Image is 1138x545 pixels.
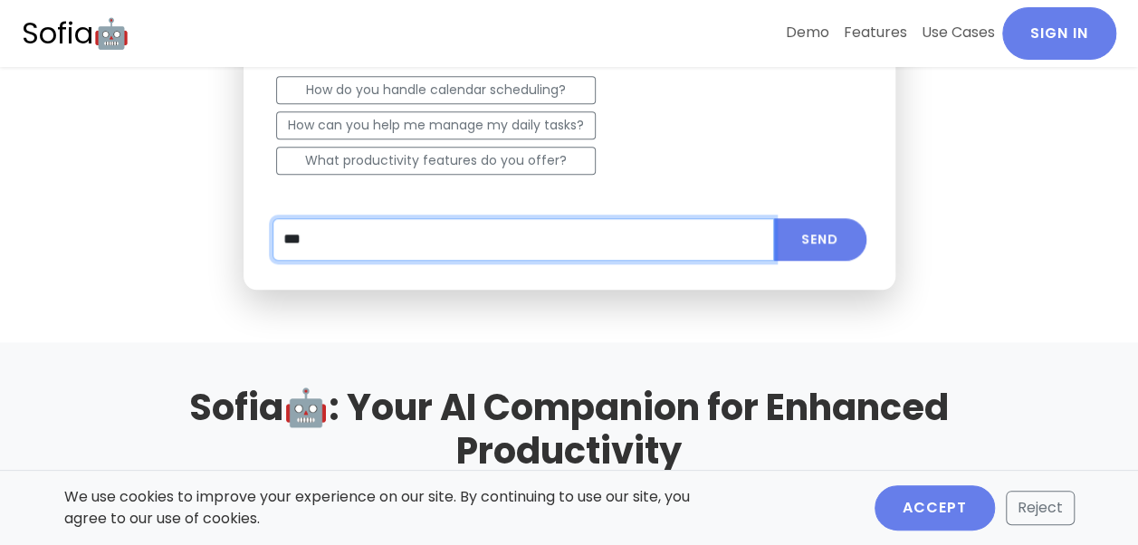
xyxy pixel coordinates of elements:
[837,7,914,58] a: Features
[875,485,995,531] button: Accept
[22,7,129,60] a: Sofia🤖
[914,7,1002,58] a: Use Cases
[64,486,731,530] p: We use cookies to improve your experience on our site. By continuing to use our site, you agree t...
[276,76,596,104] button: How do you handle calendar scheduling?
[276,147,596,175] button: What productivity features do you offer?
[1006,491,1075,525] button: Reject
[779,7,837,58] a: Demo
[276,111,596,139] button: How can you help me manage my daily tasks?
[75,386,1064,494] h2: Sofia🤖: Your AI Companion for Enhanced Productivity
[773,218,866,261] button: Submit
[1002,7,1116,60] a: Sign In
